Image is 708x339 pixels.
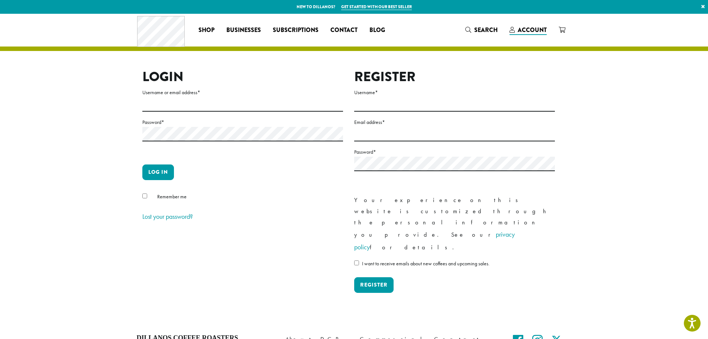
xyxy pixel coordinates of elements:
[198,26,214,35] span: Shop
[330,26,358,35] span: Contact
[354,69,555,85] h2: Register
[142,118,343,127] label: Password
[518,26,547,34] span: Account
[474,26,498,34] span: Search
[354,88,555,97] label: Username
[459,24,504,36] a: Search
[273,26,319,35] span: Subscriptions
[226,26,261,35] span: Businesses
[354,195,555,253] p: Your experience on this website is customized through the personal information you provide. See o...
[142,69,343,85] h2: Login
[369,26,385,35] span: Blog
[354,118,555,127] label: Email address
[341,4,412,10] a: Get started with our best seller
[157,193,187,200] span: Remember me
[354,260,359,265] input: I want to receive emails about new coffees and upcoming sales.
[142,164,174,180] button: Log in
[354,277,394,293] button: Register
[142,212,193,221] a: Lost your password?
[362,260,489,267] span: I want to receive emails about new coffees and upcoming sales.
[193,24,220,36] a: Shop
[354,230,515,251] a: privacy policy
[354,147,555,157] label: Password
[142,88,343,97] label: Username or email address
